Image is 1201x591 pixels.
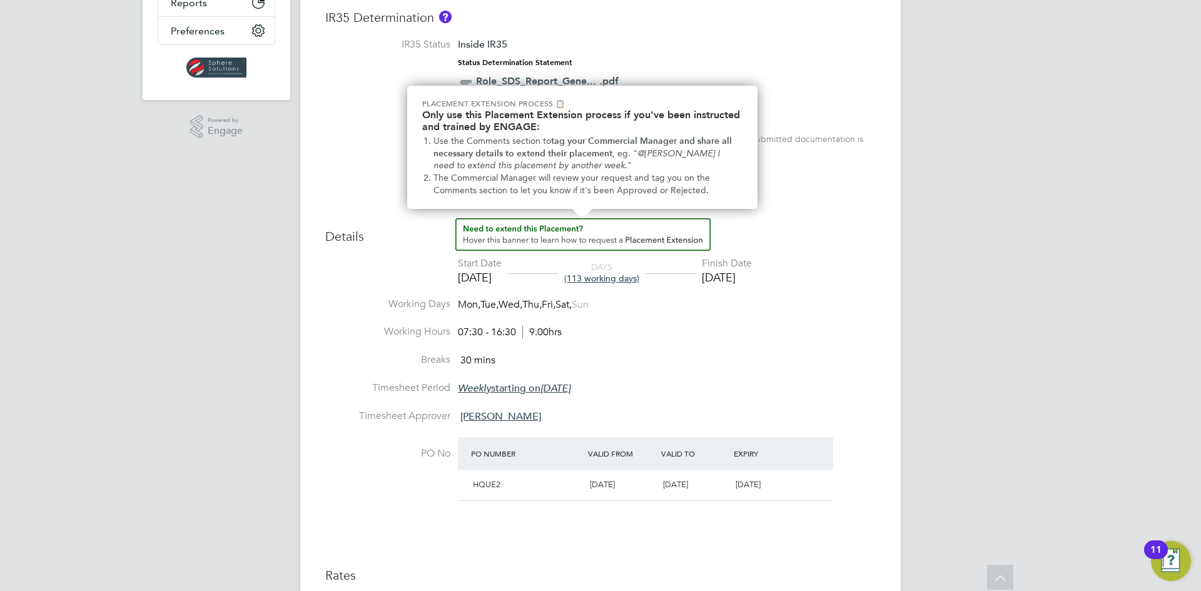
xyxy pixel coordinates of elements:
div: 11 [1150,550,1162,566]
span: Sun [572,298,589,311]
span: starting on [458,382,570,395]
label: Working Hours [325,325,450,338]
p: Placement Extension Process 📋 [422,98,742,109]
h3: IR35 Determination [325,9,876,26]
div: PO Number [468,442,585,465]
h3: Details [325,218,876,245]
button: About IR35 [439,11,452,23]
h2: Only use this Placement Extension process if you've been instructed and trained by ENGAGE: [422,109,742,133]
em: [DATE] [540,382,570,395]
li: The Commercial Manager will review your request and tag you on the Comments section to let you kn... [433,172,742,196]
span: Fri, [542,298,555,311]
span: (113 working days) [564,273,639,284]
span: 30 mins [460,354,495,366]
span: 9.00hrs [522,326,562,338]
span: HQUE2 [473,479,500,490]
label: IR35 Risk [325,103,450,116]
div: [DATE] [458,270,502,285]
label: IR35 Status [325,38,450,51]
span: " [627,160,632,171]
h3: Rates [325,567,876,583]
div: Valid From [585,442,658,465]
span: Mon, [458,298,480,311]
label: Timesheet Approver [325,410,450,423]
span: [DATE] [590,479,615,490]
a: Role_SDS_Report_Gene... .pdf [476,75,619,87]
span: [DATE] [663,479,688,490]
div: Expiry [731,442,804,465]
span: , eg. " [612,148,637,159]
em: @[PERSON_NAME] I need to extend this placement by another week. [433,148,722,171]
div: DAYS [558,261,646,284]
strong: tag your Commercial Manager and share all necessary details to extend their placement [433,136,734,159]
div: Need to extend this Placement? Hover this banner. [407,86,758,209]
div: Valid To [658,442,731,465]
span: Sat, [555,298,572,311]
div: Start Date [458,257,502,270]
span: Preferences [171,25,225,37]
span: Inside IR35 [458,38,507,50]
div: [DATE] [702,270,752,285]
label: PO No [325,447,450,460]
div: 07:30 - 16:30 [458,326,562,339]
span: Tue, [480,298,499,311]
img: spheresolutions-logo-retina.png [186,58,247,78]
span: Powered by [208,115,243,126]
span: Engage [208,126,243,136]
label: Working Days [325,298,450,311]
button: How to extend a Placement? [455,218,711,251]
label: Timesheet Period [325,381,450,395]
span: [PERSON_NAME] [460,410,541,423]
div: Finish Date [702,257,752,270]
span: Thu, [522,298,542,311]
span: [DATE] [736,479,761,490]
span: Use the Comments section to [433,136,551,146]
span: Wed, [499,298,522,311]
button: Open Resource Center, 11 new notifications [1151,541,1191,581]
em: Weekly [458,382,491,395]
strong: Status Determination Statement [458,58,572,67]
label: Breaks [325,353,450,366]
a: Go to home page [158,58,275,78]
